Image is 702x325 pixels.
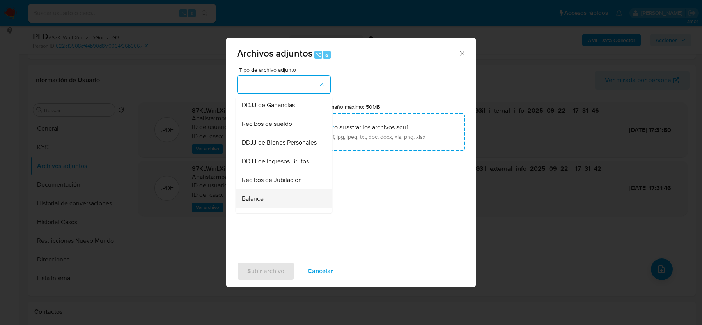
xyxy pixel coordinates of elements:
label: Tamaño máximo: 50MB [324,103,380,110]
span: Cancelar [308,263,333,280]
span: Balance [242,195,264,203]
span: a [325,51,328,58]
span: Tipo de archivo adjunto [239,67,333,72]
span: Recibos de sueldo [242,120,292,128]
span: Recibos de Jubilacion [242,176,302,184]
span: DDJJ de Bienes Personales [242,139,317,147]
span: ⌥ [315,51,321,58]
button: Cerrar [458,49,465,57]
span: Archivos adjuntos [237,46,312,60]
button: Cancelar [298,262,343,281]
span: DDJJ de Ganancias [242,101,295,109]
span: DDJJ de Ingresos Brutos [242,157,309,165]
